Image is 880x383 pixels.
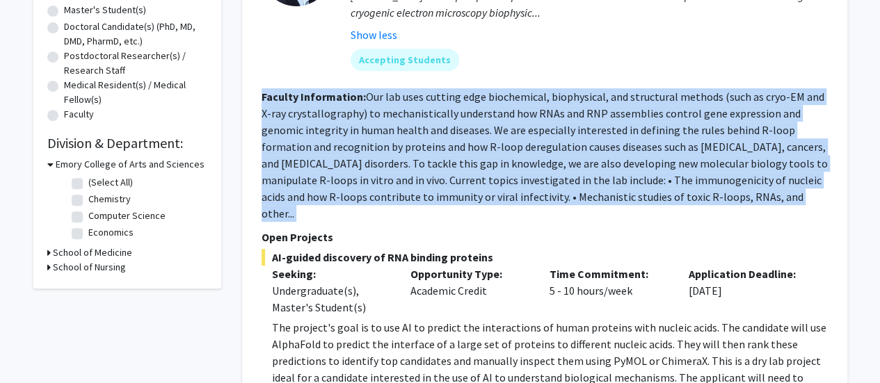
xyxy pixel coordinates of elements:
h2: Division & Department: [47,135,207,152]
fg-read-more: Our lab uses cutting edge biochemical, biophysical, and structural methods (such as cryo-EM and X... [262,90,828,220]
div: 5 - 10 hours/week [539,266,678,316]
p: Time Commitment: [550,266,668,282]
iframe: Chat [10,320,59,373]
div: Undergraduate(s), Master's Student(s) [272,282,390,316]
label: Medical Resident(s) / Medical Fellow(s) [64,78,207,107]
span: AI-guided discovery of RNA binding proteins [262,249,828,266]
div: [DATE] [678,266,817,316]
label: Doctoral Candidate(s) (PhD, MD, DMD, PharmD, etc.) [64,19,207,49]
p: Open Projects [262,229,828,245]
b: Faculty Information: [262,90,366,104]
p: Opportunity Type: [410,266,529,282]
div: Academic Credit [400,266,539,316]
label: Economics [88,225,134,240]
h3: School of Nursing [53,260,126,275]
label: (Select All) [88,175,133,190]
p: Application Deadline: [689,266,807,282]
label: Computer Science [88,209,166,223]
h3: Emory College of Arts and Sciences [56,157,205,172]
button: Show less [351,26,397,43]
h3: School of Medicine [53,245,132,260]
p: Seeking: [272,266,390,282]
label: Faculty [64,107,94,122]
mat-chip: Accepting Students [351,49,459,71]
label: Postdoctoral Researcher(s) / Research Staff [64,49,207,78]
label: Master's Student(s) [64,3,146,17]
label: Chemistry [88,192,131,206]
